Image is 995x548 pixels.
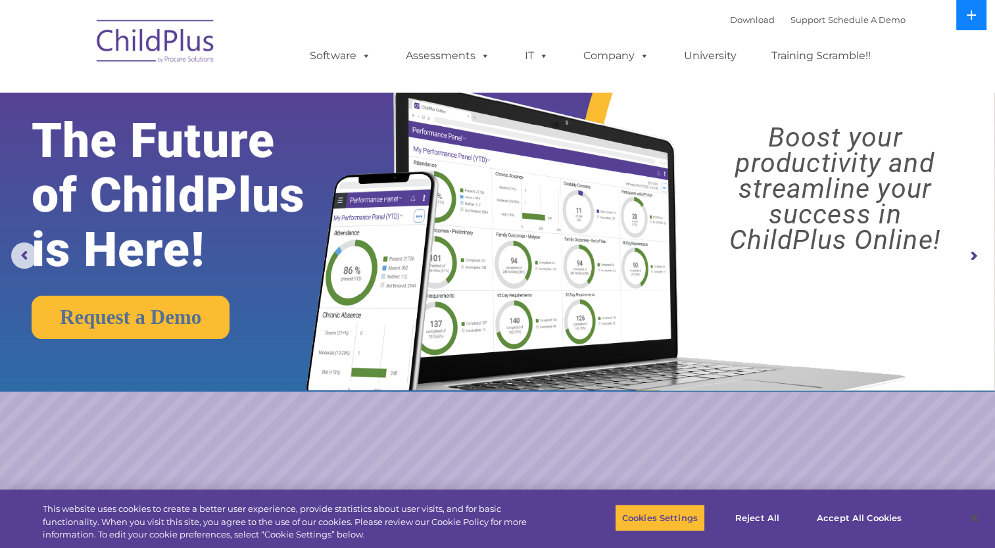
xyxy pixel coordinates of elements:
button: Cookies Settings [615,504,705,532]
span: Last name [183,87,223,97]
a: Assessments [393,43,503,69]
a: Schedule A Demo [828,14,906,25]
a: Software [297,43,384,69]
span: Phone number [183,141,239,150]
rs-layer: Boost your productivity and streamline your success in ChildPlus Online! [687,125,983,253]
a: IT [512,43,562,69]
button: Close [959,503,988,532]
a: Company [570,43,662,69]
a: Request a Demo [32,296,230,339]
a: Support [790,14,825,25]
a: University [671,43,750,69]
rs-layer: The Future of ChildPlus is Here! [32,114,349,277]
button: Reject All [716,504,798,532]
font: | [730,14,906,25]
a: Download [730,14,775,25]
img: ChildPlus by Procare Solutions [90,11,222,76]
button: Accept All Cookies [810,504,909,532]
a: Training Scramble!! [758,43,884,69]
div: This website uses cookies to create a better user experience, provide statistics about user visit... [43,503,547,541]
